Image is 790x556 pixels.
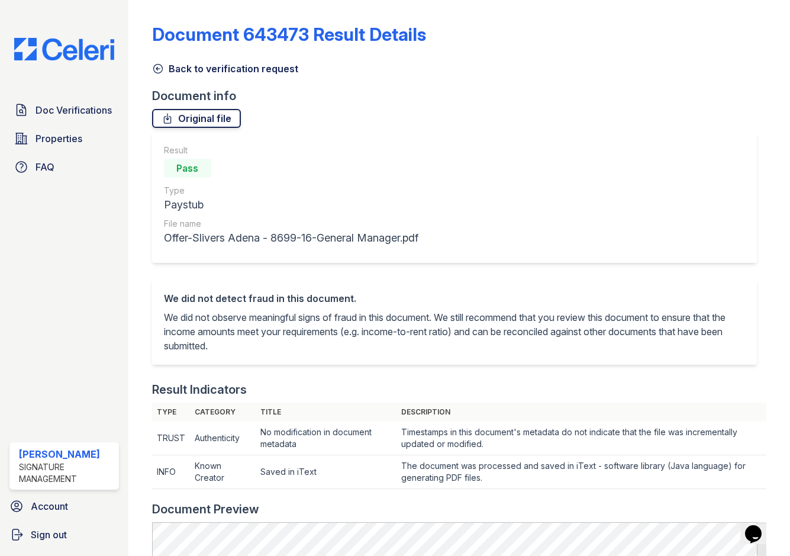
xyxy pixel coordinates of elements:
[396,422,766,455] td: Timestamps in this document's metadata do not indicate that the file was incrementally updated or...
[164,230,418,246] div: Offer-Slivers Adena - 8699-16-General Manager.pdf
[31,499,68,513] span: Account
[256,403,396,422] th: Title
[9,98,119,122] a: Doc Verifications
[740,509,778,544] iframe: chat widget
[164,197,418,213] div: Paystub
[152,403,190,422] th: Type
[190,455,256,489] td: Known Creator
[190,403,256,422] th: Category
[164,310,745,353] p: We did not observe meaningful signs of fraud in this document. We still recommend that you review...
[36,160,54,174] span: FAQ
[5,523,124,547] a: Sign out
[152,501,259,518] div: Document Preview
[19,461,114,485] div: Signature Management
[396,455,766,489] td: The document was processed and saved in iText - software library (Java language) for generating P...
[164,159,211,178] div: Pass
[5,494,124,518] a: Account
[396,403,766,422] th: Description
[190,422,256,455] td: Authenticity
[36,103,112,117] span: Doc Verifications
[152,455,190,489] td: INFO
[164,291,745,306] div: We did not detect fraud in this document.
[152,381,247,398] div: Result Indicators
[5,38,124,60] img: CE_Logo_Blue-a8612792a0a2168367f1c8372b55b34899dd931a85d93a1a3d3e32e68fde9ad4.png
[36,131,82,146] span: Properties
[9,155,119,179] a: FAQ
[152,422,190,455] td: TRUST
[152,62,298,76] a: Back to verification request
[19,447,114,461] div: [PERSON_NAME]
[152,24,426,45] a: Document 643473 Result Details
[164,218,418,230] div: File name
[152,109,241,128] a: Original file
[164,144,418,156] div: Result
[31,528,67,542] span: Sign out
[9,127,119,150] a: Properties
[152,88,766,104] div: Document info
[256,422,396,455] td: No modification in document metadata
[164,185,418,197] div: Type
[256,455,396,489] td: Saved in iText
